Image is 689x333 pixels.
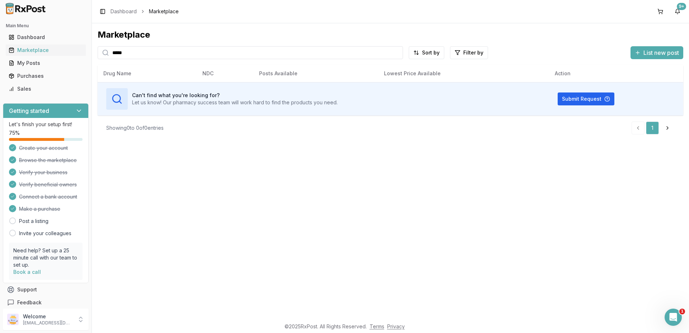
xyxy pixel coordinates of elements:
[672,6,683,17] button: 9+
[98,65,197,82] th: Drug Name
[3,70,89,82] button: Purchases
[3,32,89,43] button: Dashboard
[6,44,86,57] a: Marketplace
[106,124,164,132] div: Showing 0 to 0 of 0 entries
[3,83,89,95] button: Sales
[3,57,89,69] button: My Posts
[3,3,49,14] img: RxPost Logo
[19,157,77,164] span: Browse the marketplace
[13,247,78,268] p: Need help? Set up a 25 minute call with our team to set up.
[387,323,405,329] a: Privacy
[370,323,384,329] a: Terms
[98,29,683,41] div: Marketplace
[13,269,41,275] a: Book a call
[549,65,683,82] th: Action
[9,47,83,54] div: Marketplace
[422,49,440,56] span: Sort by
[6,70,86,82] a: Purchases
[9,85,83,92] div: Sales
[7,314,19,325] img: User avatar
[23,313,73,320] p: Welcome
[132,99,338,106] p: Let us know! Our pharmacy success team will work hard to find the products you need.
[631,50,683,57] a: List new post
[19,144,68,152] span: Create your account
[679,309,685,314] span: 1
[6,31,86,44] a: Dashboard
[9,106,49,115] h3: Getting started
[631,46,683,59] button: List new post
[197,65,253,82] th: NDC
[149,8,179,15] span: Marketplace
[19,169,67,176] span: Verify your business
[253,65,378,82] th: Posts Available
[643,48,679,57] span: List new post
[646,122,659,134] a: 1
[9,72,83,80] div: Purchases
[23,320,73,326] p: [EMAIL_ADDRESS][DOMAIN_NAME]
[9,60,83,67] div: My Posts
[632,122,675,134] nav: pagination
[9,129,20,137] span: 75 %
[19,218,48,225] a: Post a listing
[19,193,77,200] span: Connect a bank account
[17,299,42,306] span: Feedback
[3,296,89,309] button: Feedback
[409,46,444,59] button: Sort by
[3,283,89,296] button: Support
[6,57,86,70] a: My Posts
[660,122,675,134] a: Go to next page
[19,205,60,213] span: Make a purchase
[9,34,83,41] div: Dashboard
[6,23,86,29] h2: Main Menu
[111,8,179,15] nav: breadcrumb
[378,65,549,82] th: Lowest Price Available
[558,92,614,105] button: Submit Request
[132,92,338,99] h3: Can't find what you're looking for?
[665,309,682,326] iframe: Intercom live chat
[19,230,71,237] a: Invite your colleagues
[677,3,686,10] div: 9+
[463,49,483,56] span: Filter by
[6,82,86,95] a: Sales
[9,121,83,128] p: Let's finish your setup first!
[111,8,137,15] a: Dashboard
[19,181,77,188] span: Verify beneficial owners
[3,44,89,56] button: Marketplace
[450,46,488,59] button: Filter by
